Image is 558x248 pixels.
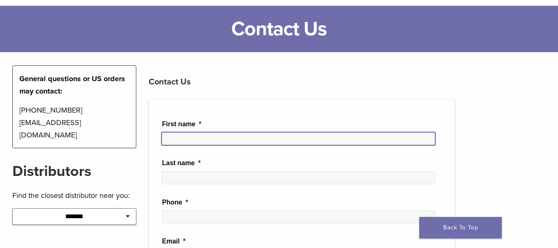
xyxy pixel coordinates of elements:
a: Back To Top [419,217,502,238]
h2: Distributors [12,161,136,181]
label: Phone [162,198,188,207]
label: Email [162,237,185,246]
h3: Contact Us [149,72,455,92]
label: Last name [162,159,200,168]
strong: General questions or US orders may contact: [19,74,125,96]
label: First name [162,120,201,129]
p: [PHONE_NUMBER] [EMAIL_ADDRESS][DOMAIN_NAME] [19,104,129,141]
p: Find the closest distributor near you: [12,189,136,202]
